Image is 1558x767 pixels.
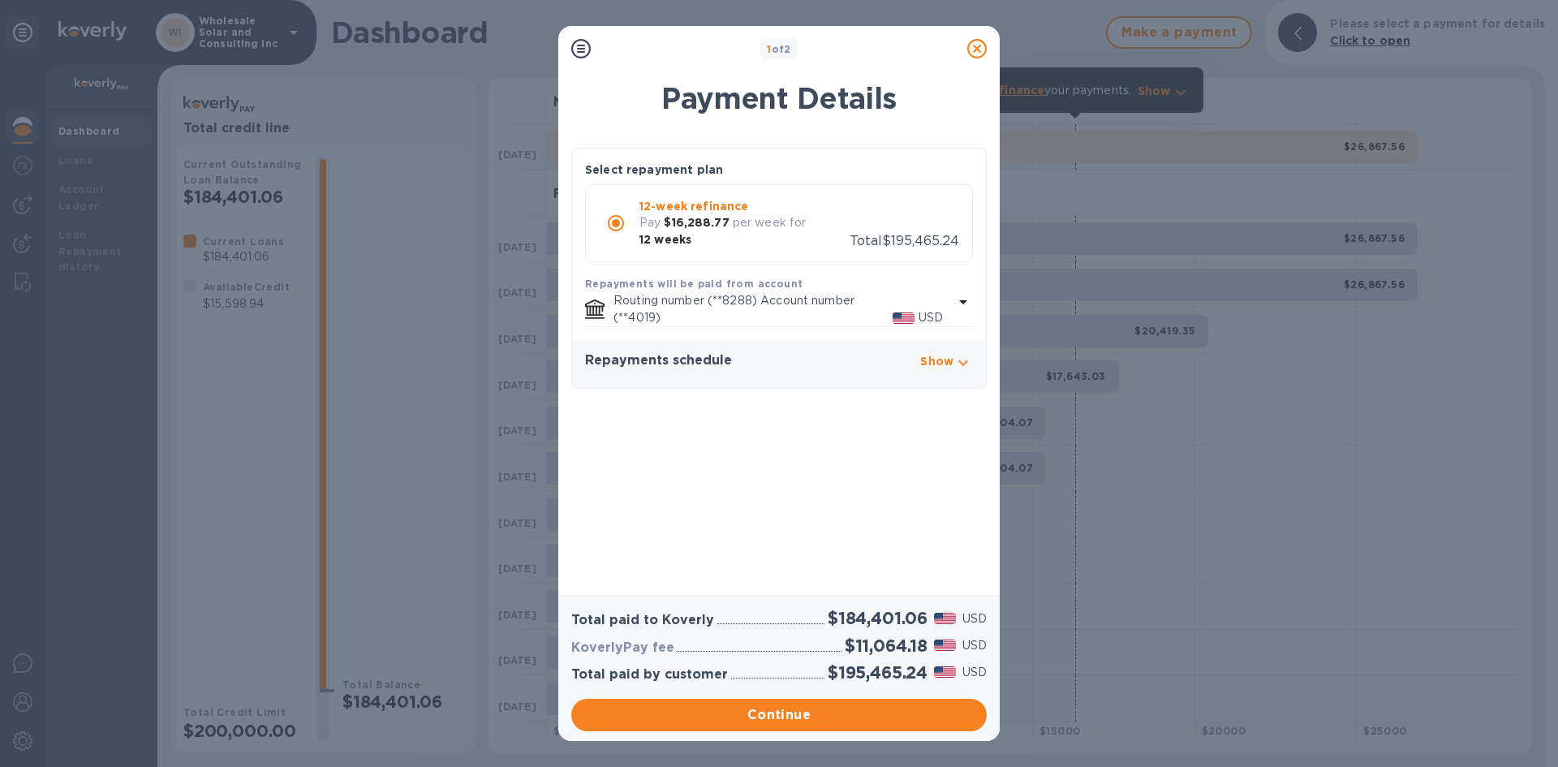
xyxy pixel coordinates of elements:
[920,353,953,369] p: Show
[962,664,987,681] p: USD
[767,43,791,55] b: of 2
[585,353,732,368] h3: Repayments schedule
[733,214,807,231] p: per week for
[613,292,893,326] p: Routing number (**8288) Account number (**4019)
[585,162,723,178] p: Select repayment plan
[920,353,973,375] button: Show
[962,610,987,627] p: USD
[571,699,987,731] button: Continue
[571,640,674,656] h3: KoverlyPay fee
[584,705,974,725] span: Continue
[919,309,943,326] p: USD
[850,233,959,248] span: Total $195,465.24
[639,198,850,214] p: 12-week refinance
[893,312,915,324] img: USD
[664,216,729,229] b: $16,288.77
[934,613,956,624] img: USD
[639,214,661,231] p: Pay
[962,637,987,654] p: USD
[585,278,803,290] b: Repayments will be paid from account
[828,662,927,683] h2: $195,465.24
[571,613,714,628] h3: Total paid to Koverly
[934,666,956,678] img: USD
[845,636,927,656] h2: $11,064.18
[571,667,728,683] h3: Total paid by customer
[639,233,691,246] b: 12 weeks
[828,608,927,628] h2: $184,401.06
[934,640,956,651] img: USD
[571,81,987,115] h1: Payment Details
[767,43,771,55] span: 1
